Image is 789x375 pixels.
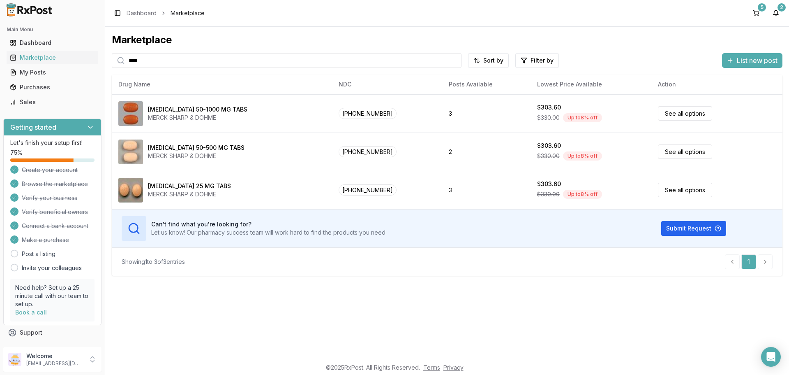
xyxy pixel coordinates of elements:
a: Sales [7,95,98,109]
span: [PHONE_NUMBER] [339,184,397,196]
a: Invite your colleagues [22,264,82,272]
span: Filter by [531,56,554,65]
div: 5 [758,3,766,12]
td: 3 [442,94,531,133]
h2: Main Menu [7,26,98,33]
button: Filter by [515,53,559,68]
h3: Can't find what you're looking for? [151,220,387,228]
div: My Posts [10,68,95,77]
div: $303.60 [537,180,561,188]
button: Sales [3,95,102,109]
p: [EMAIL_ADDRESS][DOMAIN_NAME] [26,360,83,367]
span: Verify your business [22,194,77,202]
img: Janumet 50-1000 MG TABS [118,101,143,126]
div: Open Intercom Messenger [761,347,781,367]
span: Create your account [22,166,78,174]
img: Januvia 25 MG TABS [118,178,143,203]
button: Feedback [3,340,102,355]
th: Posts Available [442,75,531,94]
a: Purchases [7,80,98,95]
span: Browse the marketplace [22,180,88,188]
th: NDC [332,75,442,94]
div: Up to 8 % off [563,151,602,161]
span: $330.00 [537,152,560,160]
div: [MEDICAL_DATA] 25 MG TABS [148,182,231,190]
button: 2 [769,7,782,20]
div: Marketplace [10,54,95,62]
a: My Posts [7,65,98,80]
span: Make a purchase [22,236,69,244]
a: Terms [423,364,440,371]
a: Privacy [443,364,464,371]
div: MERCK SHARP & DOHME [148,114,247,122]
img: Janumet 50-500 MG TABS [118,140,143,164]
nav: breadcrumb [127,9,205,17]
div: Sales [10,98,95,106]
td: 2 [442,133,531,171]
a: Marketplace [7,50,98,65]
div: 2 [777,3,786,12]
th: Lowest Price Available [531,75,651,94]
a: Dashboard [127,9,157,17]
a: Post a listing [22,250,55,258]
div: MERCK SHARP & DOHME [148,152,245,160]
span: Connect a bank account [22,222,88,230]
button: My Posts [3,66,102,79]
img: User avatar [8,353,21,366]
button: Sort by [468,53,509,68]
a: Book a call [15,309,47,316]
nav: pagination [725,254,773,269]
p: Let's finish your setup first! [10,139,95,147]
div: Up to 8 % off [563,190,602,199]
p: Let us know! Our pharmacy success team will work hard to find the products you need. [151,228,387,237]
button: Dashboard [3,36,102,49]
button: Marketplace [3,51,102,64]
p: Welcome [26,352,83,360]
div: [MEDICAL_DATA] 50-1000 MG TABS [148,105,247,114]
td: 3 [442,171,531,209]
span: List new post [737,56,777,65]
div: Up to 8 % off [563,113,602,122]
a: See all options [658,106,712,121]
div: MERCK SHARP & DOHME [148,190,231,198]
span: $330.00 [537,190,560,198]
button: 5 [750,7,763,20]
span: $330.00 [537,114,560,122]
a: Dashboard [7,35,98,50]
span: Marketplace [171,9,205,17]
a: See all options [658,144,712,159]
span: Sort by [483,56,503,65]
a: List new post [722,57,782,65]
button: Support [3,325,102,340]
div: [MEDICAL_DATA] 50-500 MG TABS [148,144,245,152]
div: Showing 1 to 3 of 3 entries [122,258,185,266]
button: Submit Request [661,221,726,236]
a: See all options [658,183,712,197]
h3: Getting started [10,122,56,132]
th: Drug Name [112,75,332,94]
span: [PHONE_NUMBER] [339,108,397,119]
div: Marketplace [112,33,782,47]
div: Purchases [10,83,95,91]
span: 75 % [10,149,23,157]
img: RxPost Logo [3,3,56,16]
span: [PHONE_NUMBER] [339,146,397,157]
button: List new post [722,53,782,68]
th: Action [651,75,782,94]
p: Need help? Set up a 25 minute call with our team to set up. [15,284,90,308]
div: $303.60 [537,103,561,112]
span: Feedback [20,343,48,352]
a: 1 [741,254,756,269]
div: $303.60 [537,142,561,150]
div: Dashboard [10,39,95,47]
span: Verify beneficial owners [22,208,88,216]
button: Purchases [3,81,102,94]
